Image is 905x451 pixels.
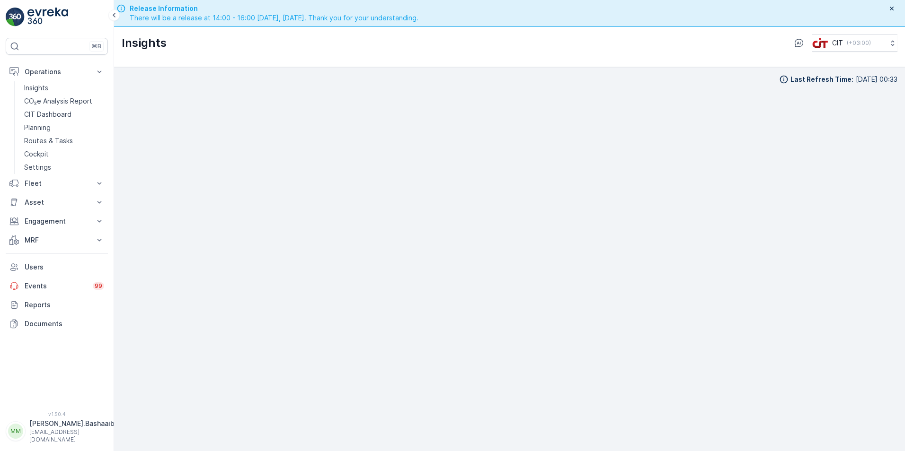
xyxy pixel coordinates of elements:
a: Reports [6,295,108,314]
button: CIT(+03:00) [812,35,897,52]
p: [EMAIL_ADDRESS][DOMAIN_NAME] [29,428,115,443]
a: Documents [6,314,108,333]
p: Planning [24,123,51,132]
p: Fleet [25,179,89,188]
a: Insights [20,81,108,95]
p: Insights [122,35,167,51]
p: CIT Dashboard [24,110,71,119]
button: Asset [6,193,108,212]
p: Asset [25,198,89,207]
a: CIT Dashboard [20,108,108,121]
p: CO₂e Analysis Report [24,96,92,106]
p: [DATE] 00:33 [856,75,897,84]
button: MM[PERSON_NAME].Bashaaib[EMAIL_ADDRESS][DOMAIN_NAME] [6,419,108,443]
a: Settings [20,161,108,174]
img: logo [6,8,25,26]
p: Events [25,281,87,291]
span: There will be a release at 14:00 - 16:00 [DATE], [DATE]. Thank you for your understanding. [130,13,418,23]
p: Routes & Tasks [24,136,73,146]
img: logo_light-DOdMpM7g.png [27,8,68,26]
a: Users [6,258,108,277]
span: Release Information [130,4,418,13]
button: Fleet [6,174,108,193]
a: Routes & Tasks [20,134,108,147]
button: Engagement [6,212,108,231]
img: cit-logo_pOk6rL0.png [812,38,828,48]
p: Operations [25,67,89,77]
div: MM [8,424,23,439]
p: CIT [832,38,843,48]
p: Documents [25,319,104,329]
p: MRF [25,235,89,245]
a: Events99 [6,277,108,295]
p: ⌘B [92,43,101,50]
p: Engagement [25,217,89,226]
a: Cockpit [20,147,108,161]
p: Insights [24,83,48,93]
p: Settings [24,163,51,172]
p: 99 [95,282,102,290]
button: MRF [6,231,108,250]
span: v 1.50.4 [6,411,108,417]
p: Cockpit [24,149,49,159]
a: CO₂e Analysis Report [20,95,108,108]
p: ( +03:00 ) [847,39,871,47]
p: Last Refresh Time : [790,75,853,84]
p: [PERSON_NAME].Bashaaib [29,419,115,428]
p: Users [25,262,104,272]
p: Reports [25,300,104,310]
button: Operations [6,62,108,81]
a: Planning [20,121,108,134]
